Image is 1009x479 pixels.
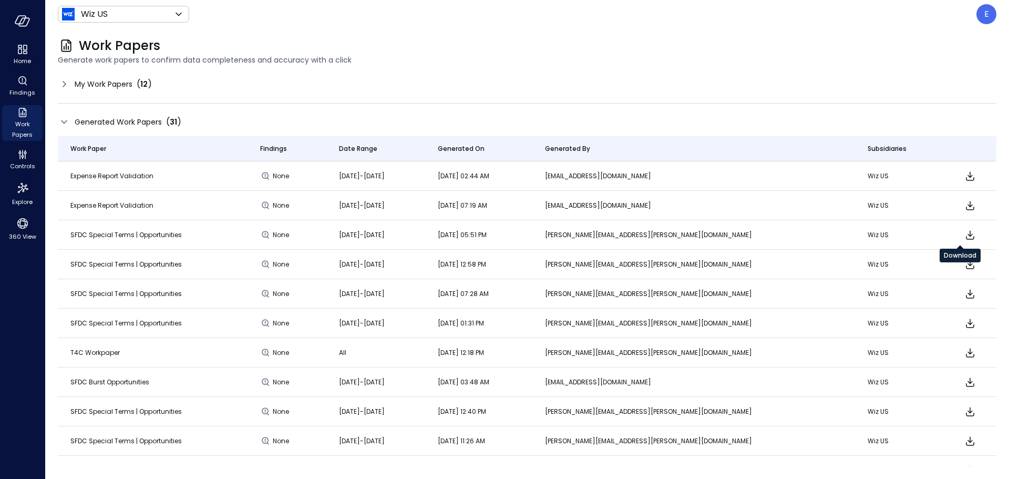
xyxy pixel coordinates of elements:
[339,289,385,298] span: [DATE]-[DATE]
[964,229,976,241] span: Download
[868,144,907,154] span: Subsidiaries
[438,436,485,445] span: [DATE] 11:26 AM
[339,260,385,269] span: [DATE]-[DATE]
[964,376,976,389] span: Download
[545,144,590,154] span: Generated By
[9,231,36,242] span: 360 View
[137,78,152,90] div: ( )
[438,378,489,386] span: [DATE] 03:48 AM
[964,346,976,359] span: Download
[868,377,931,388] p: Wiz US
[2,215,43,243] div: 360 View
[70,319,182,328] span: SFDC Special Terms | Opportunities
[2,42,43,67] div: Home
[62,8,75,21] img: Icon
[438,289,489,298] span: [DATE] 07:28 AM
[868,348,931,358] p: Wiz US
[273,377,292,388] span: None
[273,348,292,358] span: None
[273,406,292,417] span: None
[438,171,489,180] span: [DATE] 02:44 AM
[140,79,148,89] span: 12
[339,144,377,154] span: Date Range
[868,406,931,417] p: Wiz US
[339,436,385,445] span: [DATE]-[DATE]
[339,348,346,357] span: All
[58,54,996,66] span: Generate work papers to confirm data completeness and accuracy with a click
[868,318,931,329] p: Wiz US
[339,230,385,239] span: [DATE]-[DATE]
[868,171,931,181] p: Wiz US
[868,436,931,446] p: Wiz US
[2,147,43,172] div: Controls
[170,117,177,127] span: 31
[260,144,287,154] span: Findings
[545,171,842,181] p: [EMAIL_ADDRESS][DOMAIN_NAME]
[545,289,842,299] p: [PERSON_NAME][EMAIL_ADDRESS][PERSON_NAME][DOMAIN_NAME]
[273,465,292,476] span: None
[70,436,182,445] span: SFDC Special Terms | Opportunities
[6,119,38,140] span: Work Papers
[964,405,976,418] span: Download
[339,171,385,180] span: [DATE]-[DATE]
[868,259,931,270] p: Wiz US
[545,406,842,417] p: [PERSON_NAME][EMAIL_ADDRESS][PERSON_NAME][DOMAIN_NAME]
[70,466,149,475] span: SFDC Burst Opportunities
[339,378,385,386] span: [DATE]-[DATE]
[438,260,486,269] span: [DATE] 12:58 PM
[79,37,160,54] span: Work Papers
[868,465,931,476] p: Wiz US
[75,116,162,128] span: Generated Work Papers
[964,258,976,271] span: Download
[273,318,292,329] span: None
[976,4,996,24] div: Edgar Mansilla
[438,144,485,154] span: Generated On
[868,289,931,299] p: Wiz US
[438,407,486,416] span: [DATE] 12:40 PM
[70,407,182,416] span: SFDC Special Terms | Opportunities
[545,348,842,358] p: [PERSON_NAME][EMAIL_ADDRESS][PERSON_NAME][DOMAIN_NAME]
[70,378,149,386] span: SFDC Burst Opportunities
[868,200,931,211] p: Wiz US
[273,436,292,446] span: None
[339,201,385,210] span: [DATE]-[DATE]
[545,230,842,240] p: [PERSON_NAME][EMAIL_ADDRESS][PERSON_NAME][DOMAIN_NAME]
[964,317,976,330] span: Download
[70,201,153,210] span: Expense Report Validation
[2,74,43,99] div: Findings
[12,197,33,207] span: Explore
[273,171,292,181] span: None
[2,105,43,141] div: Work Papers
[70,230,182,239] span: SFDC Special Terms | Opportunities
[545,465,842,476] p: [EMAIL_ADDRESS][DOMAIN_NAME]
[438,466,490,475] span: [DATE] 05:54 AM
[964,199,976,212] span: Download
[438,348,484,357] span: [DATE] 12:18 PM
[545,436,842,446] p: [PERSON_NAME][EMAIL_ADDRESS][PERSON_NAME][DOMAIN_NAME]
[964,170,976,182] span: Download
[964,435,976,447] span: Download
[964,464,976,477] span: Download
[339,466,385,475] span: [DATE]-[DATE]
[339,319,385,328] span: [DATE]-[DATE]
[438,230,487,239] span: [DATE] 05:51 PM
[70,289,182,298] span: SFDC Special Terms | Opportunities
[2,179,43,208] div: Explore
[545,259,842,270] p: [PERSON_NAME][EMAIL_ADDRESS][PERSON_NAME][DOMAIN_NAME]
[940,249,981,262] div: Download
[273,230,292,240] span: None
[10,161,35,171] span: Controls
[545,318,842,329] p: [PERSON_NAME][EMAIL_ADDRESS][PERSON_NAME][DOMAIN_NAME]
[438,201,487,210] span: [DATE] 07:19 AM
[166,116,181,128] div: ( )
[545,377,842,388] p: [EMAIL_ADDRESS][DOMAIN_NAME]
[868,230,931,240] p: Wiz US
[9,87,35,98] span: Findings
[339,407,385,416] span: [DATE]-[DATE]
[70,260,182,269] span: SFDC Special Terms | Opportunities
[438,319,484,328] span: [DATE] 01:31 PM
[81,8,108,21] p: Wiz US
[964,288,976,300] span: Download
[273,259,292,270] span: None
[70,348,120,357] span: T4C Workpaper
